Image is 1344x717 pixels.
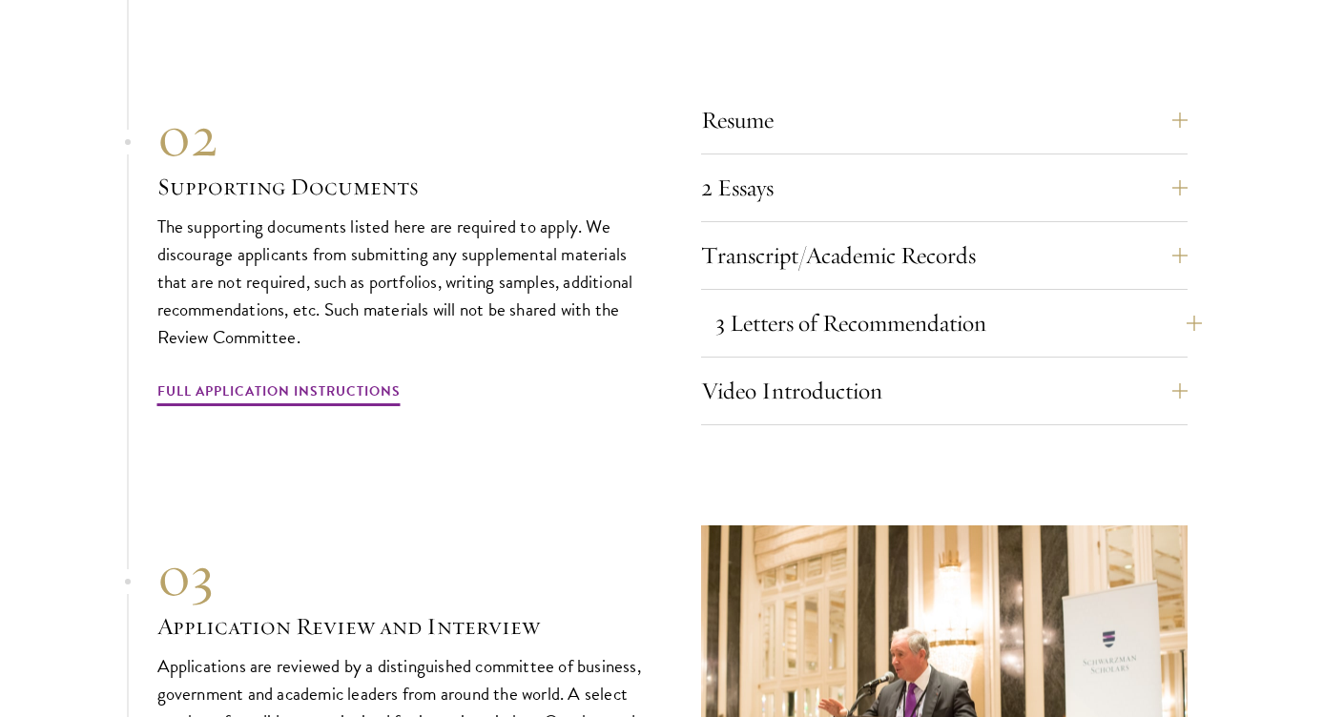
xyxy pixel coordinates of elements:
[701,368,1188,414] button: Video Introduction
[701,165,1188,211] button: 2 Essays
[701,233,1188,278] button: Transcript/Academic Records
[157,171,644,203] h3: Supporting Documents
[157,213,644,351] p: The supporting documents listed here are required to apply. We discourage applicants from submitt...
[157,379,401,409] a: Full Application Instructions
[157,610,644,643] h3: Application Review and Interview
[157,102,644,171] div: 02
[157,542,644,610] div: 03
[715,300,1202,346] button: 3 Letters of Recommendation
[701,97,1188,143] button: Resume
